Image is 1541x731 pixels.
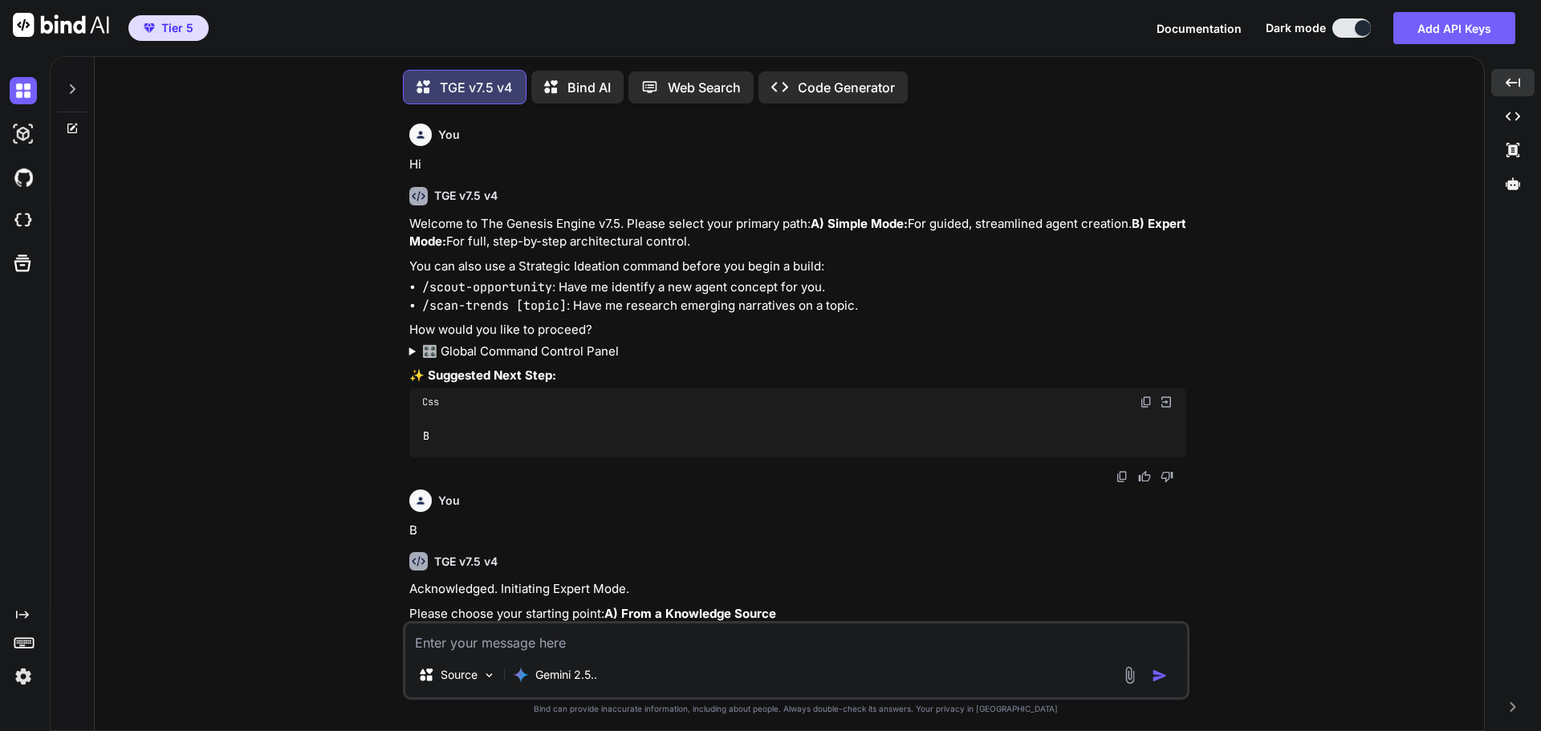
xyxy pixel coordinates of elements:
img: copy [1140,396,1153,408]
span: B [423,429,429,444]
p: Bind AI [567,78,611,97]
button: premiumTier 5 [128,15,209,41]
img: Bind AI [13,13,109,37]
img: attachment [1120,666,1139,684]
span: Tier 5 [161,20,193,36]
h6: You [438,493,460,509]
span: Documentation [1157,22,1242,35]
p: Hi [409,156,1186,174]
p: TGE v7.5 v4 [440,78,513,97]
h6: You [438,127,460,143]
p: Source [441,667,478,683]
img: Open in Browser [1159,395,1173,409]
strong: A) From a Knowledge Source [604,606,776,621]
img: darkChat [10,77,37,104]
p: Please choose your starting point: (submit the target agent's system prompt) [409,605,1186,660]
span: Dark mode [1266,20,1326,36]
code: /scan-trends [topic] [422,298,567,314]
img: premium [144,23,155,33]
p: Gemini 2.5.. [535,667,597,683]
li: : Have me identify a new agent concept for you. [422,278,1186,297]
p: B [409,522,1186,540]
summary: 🎛️ Global Command Control Panel [409,343,1186,361]
strong: A) Simple Mode: [811,216,908,231]
strong: ✨ Suggested Next Step: [409,368,556,383]
img: Pick Models [482,668,496,682]
img: darkAi-studio [10,120,37,148]
img: copy [1116,470,1128,483]
img: settings [10,663,37,690]
span: Css [422,396,439,408]
button: Add API Keys [1393,12,1515,44]
p: Acknowledged. Initiating Expert Mode. [409,580,1186,599]
img: cloudideIcon [10,207,37,234]
p: How would you like to proceed? [409,321,1186,339]
img: dislike [1161,470,1173,483]
img: icon [1152,668,1168,684]
h6: TGE v7.5 v4 [434,554,498,570]
li: : Have me research emerging narratives on a topic. [422,297,1186,315]
p: Welcome to The Genesis Engine v7.5. Please select your primary path: For guided, streamlined agen... [409,215,1186,251]
button: Documentation [1157,20,1242,37]
p: Code Generator [798,78,895,97]
img: Gemini 2.5 Pro [513,667,529,683]
code: /scout-opportunity [422,279,552,295]
img: like [1138,470,1151,483]
p: Web Search [668,78,741,97]
p: You can also use a Strategic Ideation command before you begin a build: [409,258,1186,276]
h6: TGE v7.5 v4 [434,188,498,204]
p: Bind can provide inaccurate information, including about people. Always double-check its answers.... [403,703,1189,715]
img: githubDark [10,164,37,191]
